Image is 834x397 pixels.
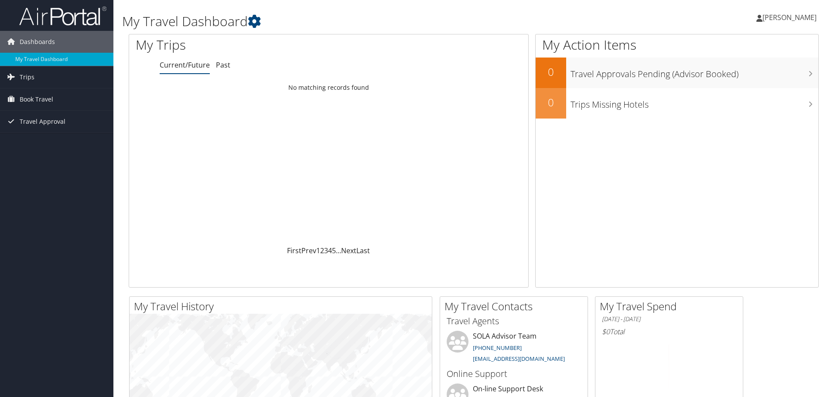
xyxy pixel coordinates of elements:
[316,246,320,255] a: 1
[536,58,818,88] a: 0Travel Approvals Pending (Advisor Booked)
[287,246,301,255] a: First
[602,327,736,336] h6: Total
[122,12,591,31] h1: My Travel Dashboard
[134,299,432,314] h2: My Travel History
[602,327,610,336] span: $0
[473,344,522,352] a: [PHONE_NUMBER]
[324,246,328,255] a: 3
[444,299,588,314] h2: My Travel Contacts
[571,94,818,111] h3: Trips Missing Hotels
[756,4,825,31] a: [PERSON_NAME]
[19,6,106,26] img: airportal-logo.png
[336,246,341,255] span: …
[536,95,566,110] h2: 0
[762,13,817,22] span: [PERSON_NAME]
[447,368,581,380] h3: Online Support
[20,31,55,53] span: Dashboards
[536,36,818,54] h1: My Action Items
[536,64,566,79] h2: 0
[536,88,818,119] a: 0Trips Missing Hotels
[20,88,53,110] span: Book Travel
[20,111,65,132] span: Travel Approval
[571,64,818,80] h3: Travel Approvals Pending (Advisor Booked)
[600,299,743,314] h2: My Travel Spend
[301,246,316,255] a: Prev
[160,60,210,70] a: Current/Future
[129,80,528,95] td: No matching records found
[447,315,581,327] h3: Travel Agents
[216,60,230,70] a: Past
[20,66,34,88] span: Trips
[332,246,336,255] a: 5
[320,246,324,255] a: 2
[442,331,585,366] li: SOLA Advisor Team
[473,355,565,363] a: [EMAIL_ADDRESS][DOMAIN_NAME]
[341,246,356,255] a: Next
[356,246,370,255] a: Last
[136,36,355,54] h1: My Trips
[328,246,332,255] a: 4
[602,315,736,323] h6: [DATE] - [DATE]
